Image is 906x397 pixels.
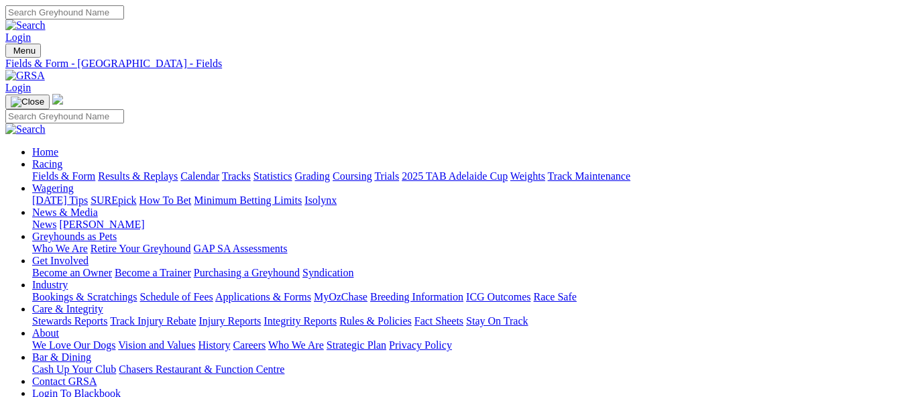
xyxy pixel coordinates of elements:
[5,32,31,43] a: Login
[32,255,89,266] a: Get Involved
[32,315,107,327] a: Stewards Reports
[98,170,178,182] a: Results & Replays
[32,279,68,290] a: Industry
[32,327,59,339] a: About
[59,219,144,230] a: [PERSON_NAME]
[370,291,463,302] a: Breeding Information
[110,315,196,327] a: Track Injury Rebate
[194,267,300,278] a: Purchasing a Greyhound
[32,363,901,376] div: Bar & Dining
[32,194,88,206] a: [DATE] Tips
[32,146,58,158] a: Home
[139,291,213,302] a: Schedule of Fees
[32,363,116,375] a: Cash Up Your Club
[374,170,399,182] a: Trials
[5,123,46,135] img: Search
[295,170,330,182] a: Grading
[466,315,528,327] a: Stay On Track
[32,267,112,278] a: Become an Owner
[194,194,302,206] a: Minimum Betting Limits
[32,231,117,242] a: Greyhounds as Pets
[199,315,261,327] a: Injury Reports
[198,339,230,351] a: History
[32,339,901,351] div: About
[402,170,508,182] a: 2025 TAB Adelaide Cup
[32,170,901,182] div: Racing
[333,170,372,182] a: Coursing
[180,170,219,182] a: Calendar
[32,291,137,302] a: Bookings & Scratchings
[253,170,292,182] a: Statistics
[5,82,31,93] a: Login
[32,207,98,218] a: News & Media
[264,315,337,327] a: Integrity Reports
[414,315,463,327] a: Fact Sheets
[5,95,50,109] button: Toggle navigation
[215,291,311,302] a: Applications & Forms
[302,267,353,278] a: Syndication
[32,315,901,327] div: Care & Integrity
[32,351,91,363] a: Bar & Dining
[533,291,576,302] a: Race Safe
[5,19,46,32] img: Search
[304,194,337,206] a: Isolynx
[119,363,284,375] a: Chasers Restaurant & Function Centre
[32,267,901,279] div: Get Involved
[32,376,97,387] a: Contact GRSA
[389,339,452,351] a: Privacy Policy
[91,243,191,254] a: Retire Your Greyhound
[510,170,545,182] a: Weights
[268,339,324,351] a: Who We Are
[5,44,41,58] button: Toggle navigation
[5,5,124,19] input: Search
[32,243,901,255] div: Greyhounds as Pets
[314,291,367,302] a: MyOzChase
[327,339,386,351] a: Strategic Plan
[548,170,630,182] a: Track Maintenance
[32,291,901,303] div: Industry
[339,315,412,327] a: Rules & Policies
[139,194,192,206] a: How To Bet
[32,158,62,170] a: Racing
[222,170,251,182] a: Tracks
[91,194,136,206] a: SUREpick
[233,339,266,351] a: Careers
[5,109,124,123] input: Search
[118,339,195,351] a: Vision and Values
[52,94,63,105] img: logo-grsa-white.png
[32,219,901,231] div: News & Media
[466,291,530,302] a: ICG Outcomes
[5,58,901,70] a: Fields & Form - [GEOGRAPHIC_DATA] - Fields
[13,46,36,56] span: Menu
[194,243,288,254] a: GAP SA Assessments
[32,170,95,182] a: Fields & Form
[5,70,45,82] img: GRSA
[32,303,103,315] a: Care & Integrity
[32,243,88,254] a: Who We Are
[32,194,901,207] div: Wagering
[32,182,74,194] a: Wagering
[32,339,115,351] a: We Love Our Dogs
[11,97,44,107] img: Close
[115,267,191,278] a: Become a Trainer
[32,219,56,230] a: News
